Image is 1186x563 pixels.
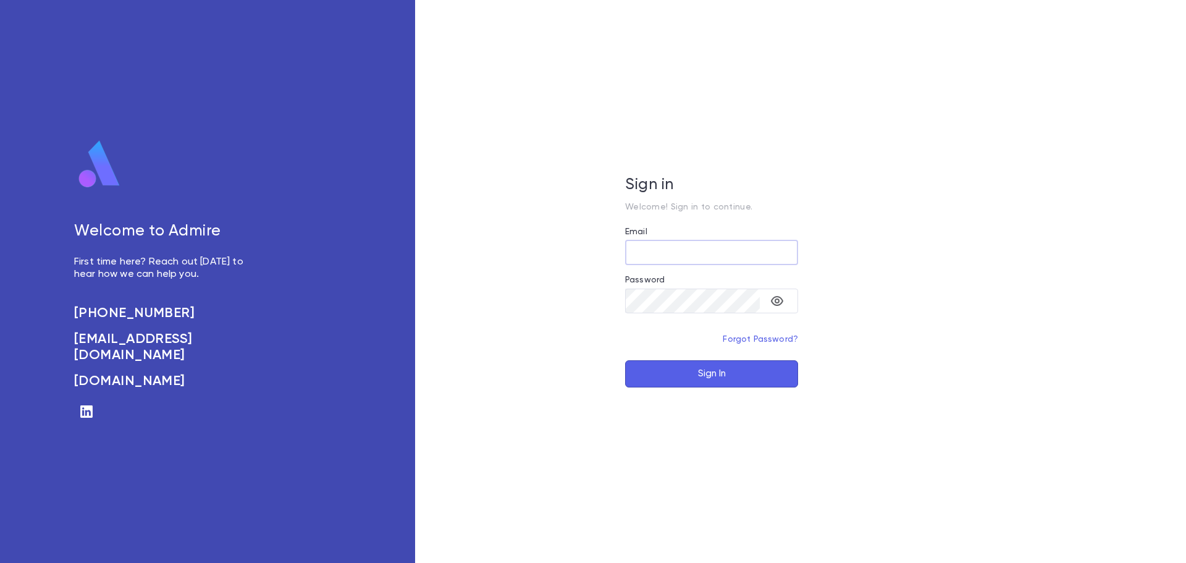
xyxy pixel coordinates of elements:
[74,331,257,363] a: [EMAIL_ADDRESS][DOMAIN_NAME]
[765,289,789,313] button: toggle password visibility
[625,202,798,212] p: Welcome! Sign in to continue.
[723,335,798,344] a: Forgot Password?
[625,176,798,195] h5: Sign in
[625,360,798,387] button: Sign In
[74,222,257,241] h5: Welcome to Admire
[625,227,647,237] label: Email
[74,140,125,189] img: logo
[625,275,665,285] label: Password
[74,256,257,281] p: First time here? Reach out [DATE] to hear how we can help you.
[74,305,257,321] a: [PHONE_NUMBER]
[74,373,257,389] a: [DOMAIN_NAME]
